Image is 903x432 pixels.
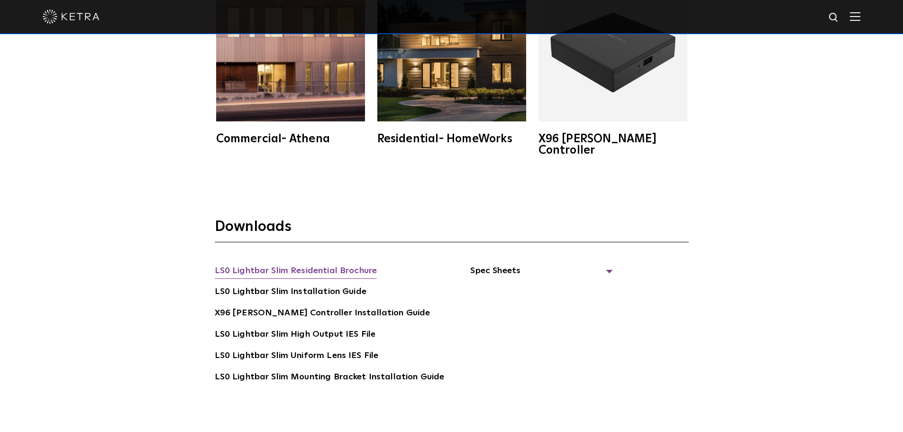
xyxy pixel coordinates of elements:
[850,12,860,21] img: Hamburger%20Nav.svg
[828,12,840,24] img: search icon
[215,264,377,279] a: LS0 Lightbar Slim Residential Brochure
[215,349,379,364] a: LS0 Lightbar Slim Uniform Lens IES File
[215,306,430,322] a: X96 [PERSON_NAME] Controller Installation Guide
[538,133,687,156] div: X96 [PERSON_NAME] Controller
[215,328,376,343] a: LS0 Lightbar Slim High Output IES File
[377,133,526,145] div: Residential- HomeWorks
[215,218,689,242] h3: Downloads
[215,285,366,300] a: LS0 Lightbar Slim Installation Guide
[470,264,612,285] span: Spec Sheets
[215,370,445,386] a: LS0 Lightbar Slim Mounting Bracket Installation Guide
[43,9,100,24] img: ketra-logo-2019-white
[216,133,365,145] div: Commercial- Athena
